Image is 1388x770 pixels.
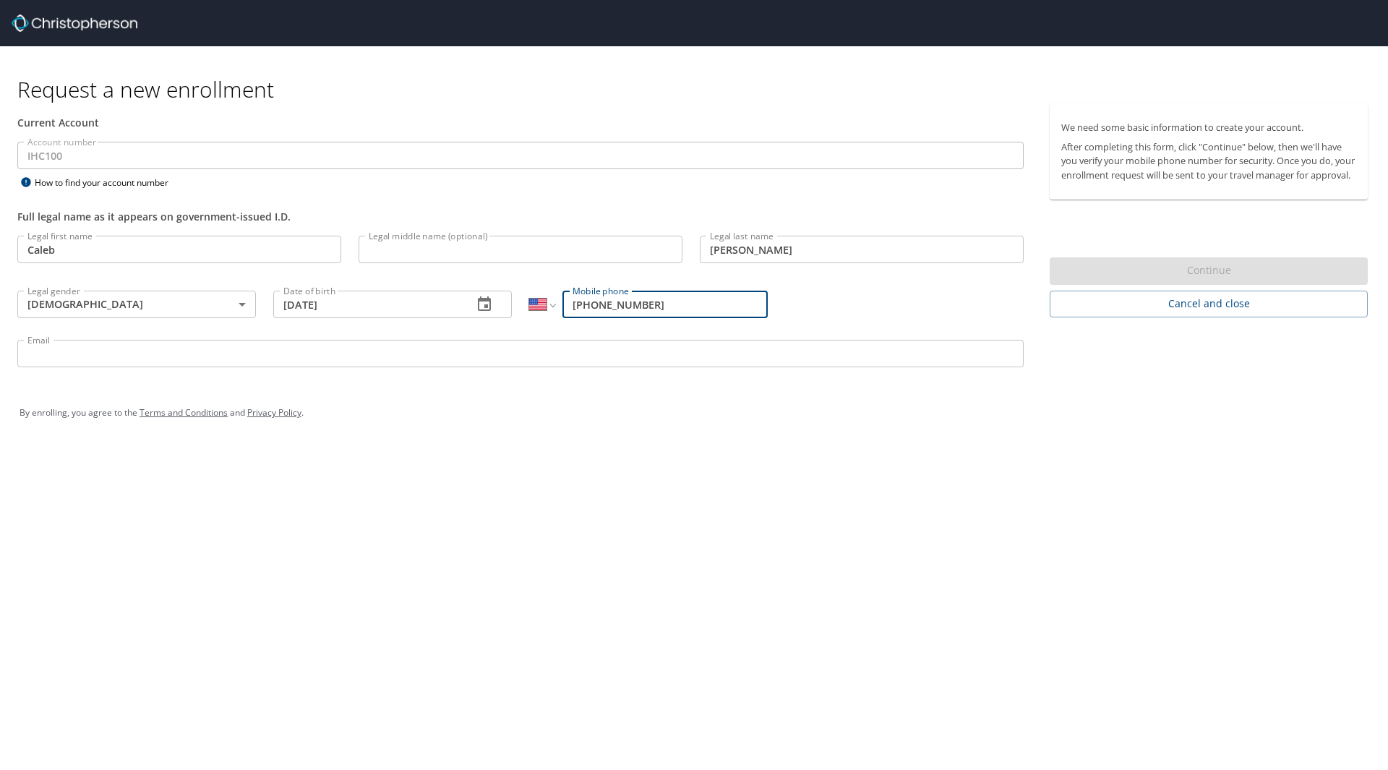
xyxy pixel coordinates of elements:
[17,174,198,192] div: How to find your account number
[1061,140,1356,182] p: After completing this form, click "Continue" below, then we'll have you verify your mobile phone ...
[273,291,461,318] input: MM/DD/YYYY
[247,406,301,419] a: Privacy Policy
[17,75,1379,103] h1: Request a new enrollment
[17,115,1024,130] div: Current Account
[17,291,256,318] div: [DEMOGRAPHIC_DATA]
[12,14,137,32] img: cbt logo
[17,209,1024,224] div: Full legal name as it appears on government-issued I.D.
[562,291,768,318] input: Enter phone number
[140,406,228,419] a: Terms and Conditions
[1050,291,1368,317] button: Cancel and close
[1061,295,1356,313] span: Cancel and close
[20,395,1368,431] div: By enrolling, you agree to the and .
[1061,121,1356,134] p: We need some basic information to create your account.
